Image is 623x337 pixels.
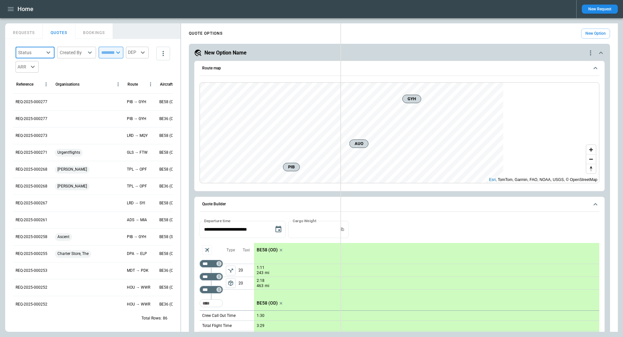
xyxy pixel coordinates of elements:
[127,268,149,273] p: MDT → PDK
[202,313,236,319] p: Crew Call Out Time
[126,47,149,58] div: DEP
[202,202,226,206] h6: Quote Builder
[159,184,177,189] p: BE36 (OD)
[55,161,90,178] span: [PERSON_NAME]
[200,83,503,183] canvas: Map
[265,283,269,289] p: mi
[257,300,278,306] p: BE58 (OD)
[160,82,173,87] div: Aircraft
[16,99,47,105] p: REQ-2025-000277
[257,247,278,253] p: BE58 (OD)
[16,184,47,189] p: REQ-2025-000268
[159,234,177,240] p: BE58 (SC)
[127,285,150,290] p: HOU → WWR
[127,234,146,240] p: PIB → GYH
[352,140,366,147] span: AUO
[16,251,47,257] p: REQ-2025-000255
[159,150,177,155] p: BE58 (OD)
[16,61,39,73] div: ARR
[226,266,236,275] span: Type of sector
[163,316,167,321] p: 86
[204,49,247,56] h5: New Option Name
[202,323,232,329] p: Total Flight Time
[226,266,236,275] button: left aligned
[55,229,72,245] span: Ascent
[200,286,223,294] div: Not found
[243,247,250,253] p: Taxi
[189,32,223,35] h4: QUOTE OPTIONS
[146,80,155,89] button: Route column menu
[18,5,33,13] h1: Home
[202,66,221,70] h6: Route map
[586,145,596,154] button: Zoom in
[293,218,316,223] label: Cargo Weight
[127,251,147,257] p: DPA → ELP
[238,264,254,277] p: 20
[257,283,263,289] p: 463
[141,316,162,321] p: Total Rows:
[128,82,138,87] div: Route
[43,23,75,39] button: QUOTES
[586,164,596,173] button: Reset bearing to north
[200,299,223,307] div: Too short
[159,302,177,307] p: BE36 (OD)
[200,260,223,268] div: Not found
[159,285,177,290] p: BE58 (OD)
[489,176,597,183] div: , TomTom, Garmin, FAO, NOAA, USGS, © OpenStreetMap
[341,227,344,232] p: lb
[16,116,47,122] p: REQ-2025-000277
[405,96,418,102] span: GYH
[16,167,47,172] p: REQ-2025-000268
[16,217,47,223] p: REQ-2025-000261
[127,133,148,138] p: LRD → MQY
[257,278,264,283] p: 2:18
[489,177,496,182] a: Esri
[226,278,236,288] span: Type of sector
[60,49,86,56] div: Created By
[127,217,147,223] p: ADS → MIA
[286,164,297,170] span: PIB
[581,29,610,39] button: New Option
[127,116,146,122] p: PIB → GYH
[238,277,254,289] p: 20
[55,82,79,87] div: Organisations
[202,245,212,255] span: Aircraft selection
[257,313,264,318] p: 1:30
[127,167,147,172] p: TPL → OPF
[16,302,47,307] p: REQ-2025-000252
[194,49,605,57] button: New Option Namequote-option-actions
[159,116,177,122] p: BE36 (OD)
[204,218,231,223] label: Departure time
[159,251,177,257] p: BE58 (OD)
[16,285,47,290] p: REQ-2025-000252
[16,200,47,206] p: REQ-2025-000267
[159,200,177,206] p: BE58 (OD)
[159,133,177,138] p: BE58 (OD)
[75,23,113,39] button: BOOKINGS
[16,82,33,87] div: Reference
[200,61,599,76] button: Route map
[272,223,285,236] button: Choose date, selected date is Sep 16, 2025
[156,47,170,60] button: more
[200,273,223,281] div: Not found
[127,99,146,105] p: PIB → GYH
[227,280,234,286] span: package_2
[127,184,147,189] p: TPL → OPF
[55,178,90,195] span: [PERSON_NAME]
[159,99,177,105] p: BE58 (OD)
[587,49,594,57] div: quote-option-actions
[159,268,177,273] p: BE36 (OD)
[16,234,47,240] p: REQ-2025-000258
[586,154,596,164] button: Zoom out
[127,150,148,155] p: GLS → FTW
[159,167,177,172] p: BE58 (OD)
[257,265,264,270] p: 1:11
[5,23,43,39] button: REQUESTS
[42,80,51,89] button: Reference column menu
[127,200,145,206] p: LRD → SYI
[127,302,150,307] p: HOU → WWR
[265,270,269,276] p: mi
[18,49,44,56] div: Status
[16,150,47,155] p: REQ-2025-000271
[16,268,47,273] p: REQ-2025-000253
